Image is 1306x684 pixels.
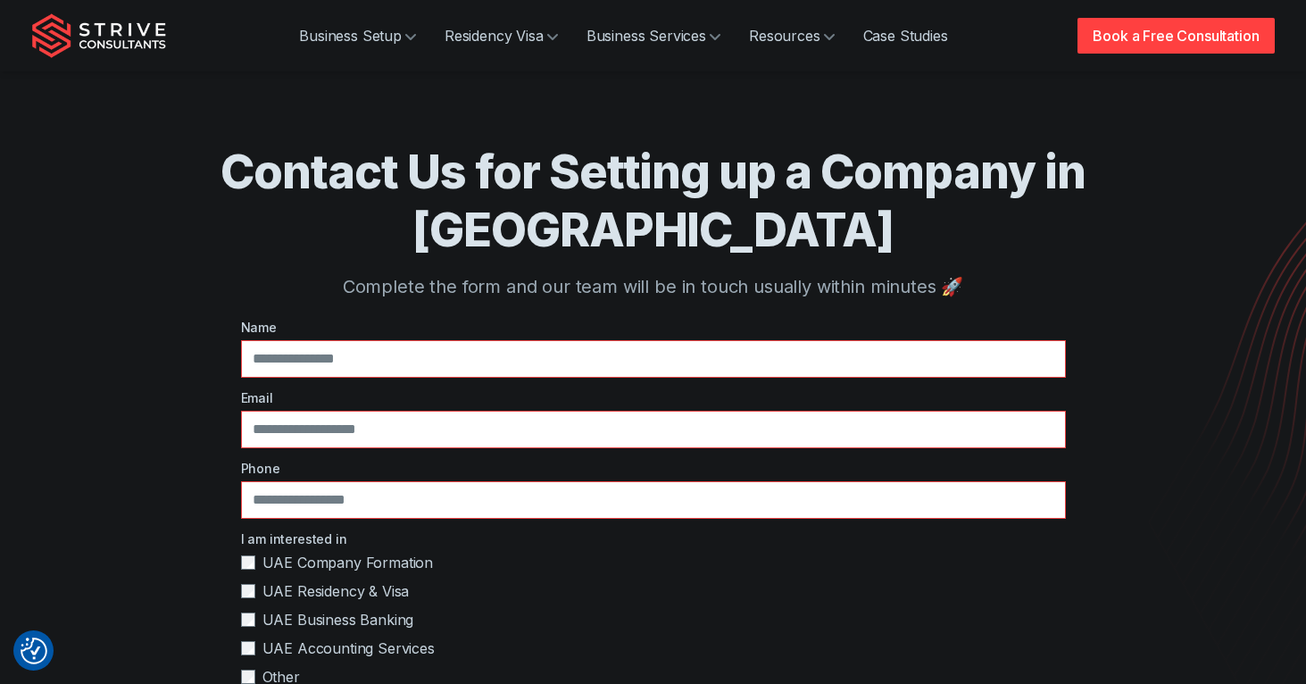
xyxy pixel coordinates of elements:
span: UAE Residency & Visa [262,580,410,602]
span: UAE Accounting Services [262,638,435,659]
label: I am interested in [241,530,1066,548]
a: Resources [735,18,849,54]
a: Book a Free Consultation [1077,18,1274,54]
img: Strive Consultants [32,13,166,58]
label: Email [241,388,1066,407]
span: UAE Company Formation [262,552,434,573]
span: UAE Business Banking [262,609,414,630]
h1: Contact Us for Setting up a Company in [GEOGRAPHIC_DATA] [104,143,1203,259]
a: Case Studies [849,18,962,54]
label: Phone [241,459,1066,478]
label: Name [241,318,1066,337]
input: UAE Company Formation [241,555,255,570]
p: Complete the form and our team will be in touch usually within minutes 🚀 [104,273,1203,300]
a: Business Setup [285,18,430,54]
input: UAE Residency & Visa [241,584,255,598]
a: Business Services [572,18,735,54]
a: Residency Visa [430,18,572,54]
button: Consent Preferences [21,638,47,664]
input: UAE Business Banking [241,613,255,627]
input: Other [241,670,255,684]
input: UAE Accounting Services [241,641,255,655]
img: Revisit consent button [21,638,47,664]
